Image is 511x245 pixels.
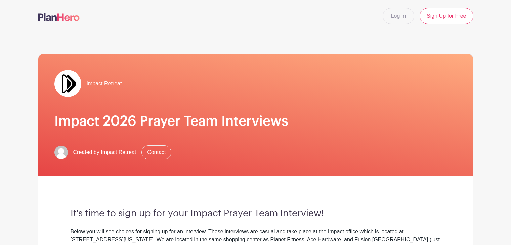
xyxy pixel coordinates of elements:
a: Contact [141,145,171,159]
span: Impact Retreat [87,80,122,88]
a: Log In [383,8,414,24]
h1: Impact 2026 Prayer Team Interviews [54,113,457,129]
span: Created by Impact Retreat [73,148,136,156]
img: Double%20Arrow%20Logo.jpg [54,70,81,97]
h3: It's time to sign up for your Impact Prayer Team Interview! [71,208,441,219]
a: Sign Up for Free [420,8,473,24]
img: default-ce2991bfa6775e67f084385cd625a349d9dcbb7a52a09fb2fda1e96e2d18dcdb.png [54,146,68,159]
img: logo-507f7623f17ff9eddc593b1ce0a138ce2505c220e1c5a4e2b4648c50719b7d32.svg [38,13,80,21]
